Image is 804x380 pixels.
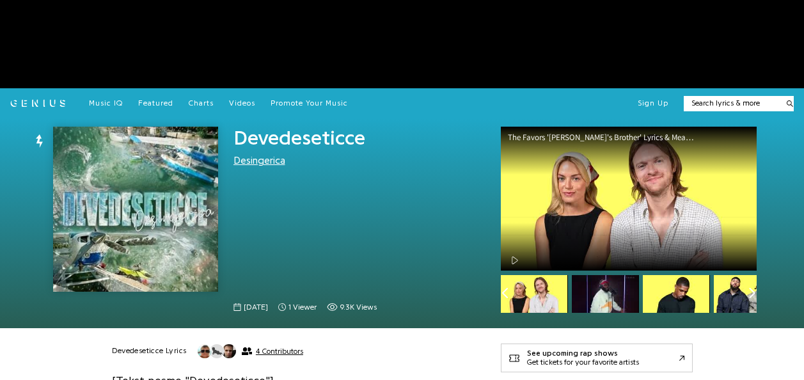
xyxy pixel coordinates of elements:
span: Videos [229,99,255,107]
input: Search lyrics & more [684,98,779,109]
img: Cover art for Devedeseticce by Desingerica [53,127,218,292]
span: Featured [138,99,173,107]
span: 9,267 views [327,302,377,313]
a: Promote Your Music [271,99,348,109]
button: Sign Up [638,99,668,109]
span: 1 viewer [288,302,317,313]
span: 1 viewer [278,302,317,313]
span: Devedeseticce [233,128,365,148]
a: Charts [189,99,214,109]
span: [DATE] [244,302,268,313]
a: Videos [229,99,255,109]
a: Music IQ [89,99,123,109]
span: Charts [189,99,214,107]
div: The Favors '[PERSON_NAME]'s Brother' Lyrics & Meaning | Genius Verified [508,133,706,141]
span: Music IQ [89,99,123,107]
span: Promote Your Music [271,99,348,107]
span: 9.3K views [340,302,377,313]
a: Desingerica [233,155,285,166]
a: Featured [138,99,173,109]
